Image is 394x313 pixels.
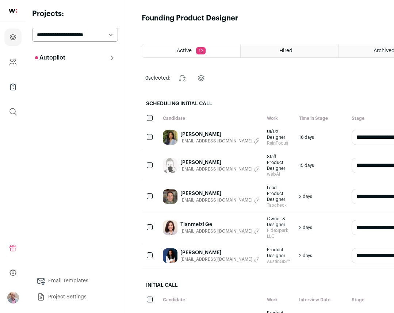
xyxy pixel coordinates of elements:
h2: Projects: [32,9,118,19]
div: 15 days [295,150,348,181]
button: Change stage [173,69,191,87]
span: Hired [279,48,292,53]
p: Autopilot [35,53,65,62]
span: RainFocus [267,140,292,146]
a: Company Lists [4,78,22,96]
button: [EMAIL_ADDRESS][DOMAIN_NAME] [180,228,260,234]
span: UI/UX Designer [267,129,292,140]
a: Hired [241,44,338,57]
div: 2 days [295,243,348,268]
span: Lead Product Designer [267,185,292,202]
a: [PERSON_NAME] [180,190,260,197]
img: d9b95b8ed6bd399c3769394ccc426fa6c0b20d450678035dc48a055c0d66eeb0.jpg [163,220,177,235]
div: 16 days [295,125,348,150]
img: 3c625dcc6f8c4403cd71c5c2167915e3516027ae27432bbc52c38b82d4bb74dc.jpg [163,189,177,204]
button: [EMAIL_ADDRESS][DOMAIN_NAME] [180,197,260,203]
div: Work [263,293,295,306]
button: Autopilot [32,50,118,65]
span: [EMAIL_ADDRESS][DOMAIN_NAME] [180,197,252,203]
span: Owner & Designer [267,216,292,228]
img: wellfound-shorthand-0d5821cbd27db2630d0214b213865d53afaa358527fdda9d0ea32b1df1b89c2c.svg [9,9,17,13]
div: 2 days [295,181,348,212]
span: 0 [145,76,148,81]
span: [EMAIL_ADDRESS][DOMAIN_NAME] [180,166,252,172]
div: Work [263,112,295,125]
div: Candidate [159,112,263,125]
img: bc0f2dd1cd7c1dc5f50fea2665ffb984f117bd8caa966ac21e66c1757f0bda83.jpg [163,158,177,173]
a: Email Templates [32,274,118,288]
span: FideSpark LLC [267,228,292,239]
a: [PERSON_NAME] [180,249,260,256]
button: [EMAIL_ADDRESS][DOMAIN_NAME] [180,138,260,144]
button: [EMAIL_ADDRESS][DOMAIN_NAME] [180,256,260,262]
img: f0791d62dd61cf0cb098b18c74c872efae5d6fb4cb275e4c071d00a038c40bfc [163,130,177,145]
div: Candidate [159,293,263,306]
button: Open dropdown [7,292,19,304]
span: Staff Product Designer [267,154,292,171]
div: Time in Stage [295,112,348,125]
span: [EMAIL_ADDRESS][DOMAIN_NAME] [180,256,252,262]
span: 12 [196,47,206,54]
div: 2 days [295,212,348,243]
h1: Founding Product Designer [142,13,238,23]
span: Active [177,48,192,53]
span: selected: [145,75,171,82]
a: [PERSON_NAME] [180,131,260,138]
button: [EMAIL_ADDRESS][DOMAIN_NAME] [180,166,260,172]
span: AustinGIS™ [267,259,292,264]
span: Tapcheck [267,202,292,208]
span: Product Designer [267,247,292,259]
a: Tianmeizi Ge [180,221,260,228]
a: Project Settings [32,290,118,304]
a: [PERSON_NAME] [180,159,260,166]
a: Company and ATS Settings [4,53,22,71]
img: 950195ba09efa2f3e1bb5dbdbd2b7135f76b107e3bb638ac94dff5eb3d85e705.jpg [163,248,177,263]
span: [EMAIL_ADDRESS][DOMAIN_NAME] [180,138,252,144]
div: Interview Date [295,293,348,306]
a: Projects [4,28,22,46]
span: webAI [267,171,292,177]
span: [EMAIL_ADDRESS][DOMAIN_NAME] [180,228,252,234]
img: 190284-medium_jpg [7,292,19,304]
